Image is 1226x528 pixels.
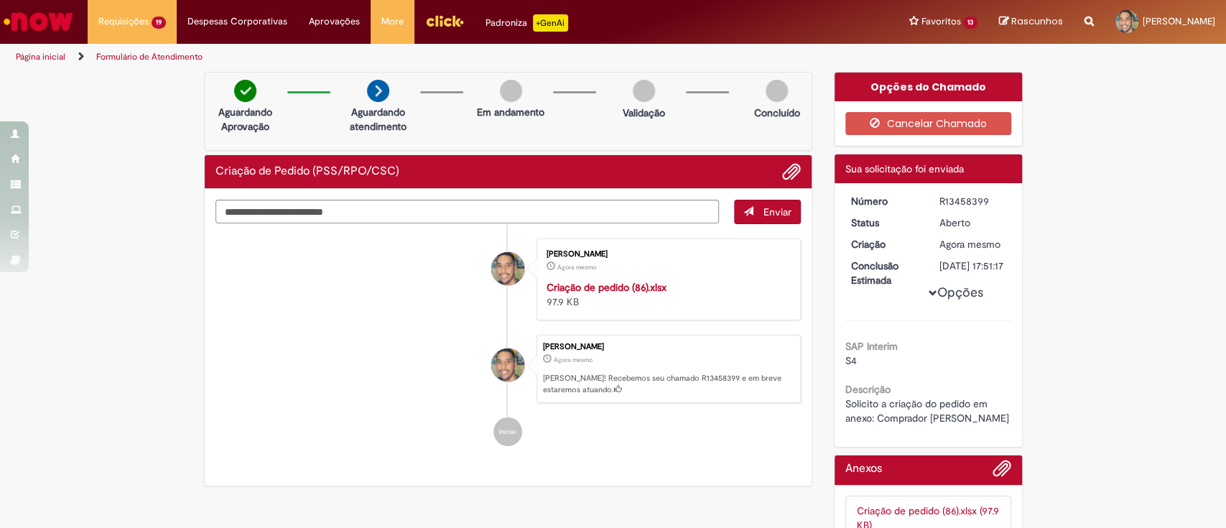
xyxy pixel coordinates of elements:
b: SAP Interim [845,340,898,353]
div: [DATE] 17:51:17 [939,259,1006,273]
button: Cancelar Chamado [845,112,1011,135]
a: Rascunhos [999,15,1063,29]
p: Em andamento [477,105,544,119]
p: Concluído [753,106,799,120]
div: [PERSON_NAME] [547,250,786,259]
span: 19 [152,17,166,29]
img: check-circle-green.png [234,80,256,102]
span: [PERSON_NAME] [1143,15,1215,27]
div: Aberto [939,216,1006,230]
span: S4 [845,354,857,367]
span: Agora mesmo [554,356,593,364]
p: Aguardando atendimento [343,105,413,134]
dt: Conclusão Estimada [840,259,929,287]
span: Requisições [98,14,149,29]
a: Página inicial [16,51,65,62]
span: Solicito a criação do pedido em anexo: Comprador [PERSON_NAME] [845,397,1009,425]
span: Agora mesmo [557,263,596,272]
ul: Trilhas de página [11,44,807,70]
span: Rascunhos [1011,14,1063,28]
span: Enviar [763,205,791,218]
span: Agora mesmo [939,238,1000,251]
span: Despesas Corporativas [187,14,287,29]
span: Favoritos [921,14,960,29]
p: Aguardando Aprovação [210,105,280,134]
p: [PERSON_NAME]! Recebemos seu chamado R13458399 e em breve estaremos atuando. [543,373,793,395]
dt: Criação [840,237,929,251]
div: [PERSON_NAME] [543,343,793,351]
div: William Souza da Silva [491,252,524,285]
img: arrow-next.png [367,80,389,102]
button: Adicionar anexos [993,459,1011,485]
img: img-circle-grey.png [766,80,788,102]
dt: Status [840,216,929,230]
span: 13 [963,17,977,29]
a: Criação de pedido (86).xlsx [547,281,667,294]
div: 97.9 KB [547,280,786,309]
span: More [381,14,404,29]
button: Enviar [734,200,801,224]
img: img-circle-grey.png [633,80,655,102]
img: click_logo_yellow_360x200.png [425,10,464,32]
ul: Histórico de tíquete [215,224,802,461]
div: Opções do Chamado [835,73,1022,101]
p: Validação [623,106,665,120]
p: +GenAi [533,14,568,32]
li: William Souza da Silva [215,335,802,404]
time: 28/08/2025 14:50:55 [557,263,596,272]
time: 28/08/2025 14:51:14 [939,238,1000,251]
span: Sua solicitação foi enviada [845,162,964,175]
div: R13458399 [939,194,1006,208]
img: img-circle-grey.png [500,80,522,102]
textarea: Digite sua mensagem aqui... [215,200,720,224]
b: Descrição [845,383,891,396]
div: Padroniza [486,14,568,32]
dt: Número [840,194,929,208]
div: 28/08/2025 14:51:14 [939,237,1006,251]
h2: Anexos [845,463,882,476]
button: Adicionar anexos [782,162,801,181]
img: ServiceNow [1,7,75,36]
a: Formulário de Atendimento [96,51,203,62]
time: 28/08/2025 14:51:14 [554,356,593,364]
h2: Criação de Pedido (PSS/RPO/CSC) Histórico de tíquete [215,165,399,178]
div: William Souza da Silva [491,348,524,381]
span: Aprovações [309,14,360,29]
